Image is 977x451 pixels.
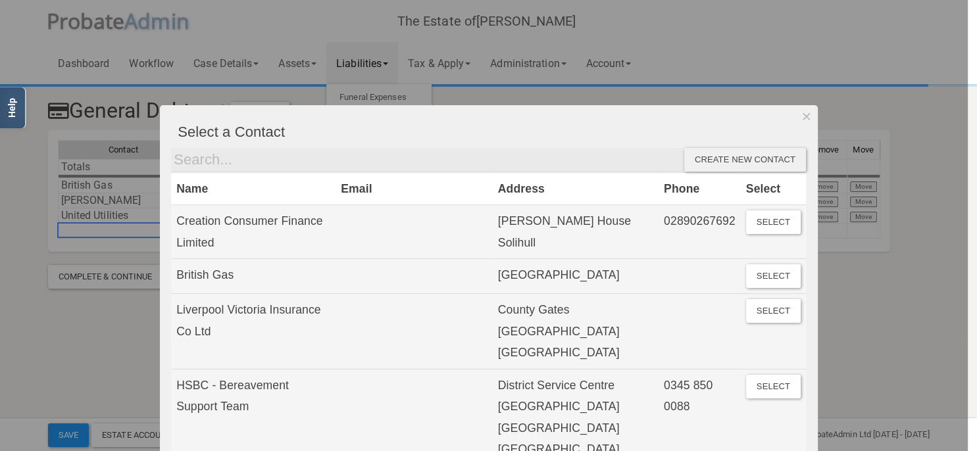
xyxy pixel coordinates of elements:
h4: Select a Contact [178,124,806,140]
input: Search... [171,148,684,172]
button: Select [746,210,801,234]
th: Address [493,172,659,204]
td: [GEOGRAPHIC_DATA] [493,259,659,294]
button: Select [746,299,801,323]
th: Name [171,172,336,204]
button: Select [746,375,801,398]
th: Select [741,172,806,204]
td: British Gas [171,259,336,294]
th: Phone [659,172,741,204]
td: Liverpool Victoria Insurance Co Ltd [171,294,336,369]
td: [PERSON_NAME] House Solihull [493,205,659,259]
th: Email [336,172,493,204]
button: Select [746,264,801,288]
div: Create new contact [684,148,806,172]
td: Creation Consumer Finance Limited [171,205,336,259]
td: 02890267692 [659,205,741,259]
button: Dismiss [795,105,817,128]
td: County Gates [GEOGRAPHIC_DATA] [GEOGRAPHIC_DATA] [493,294,659,369]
